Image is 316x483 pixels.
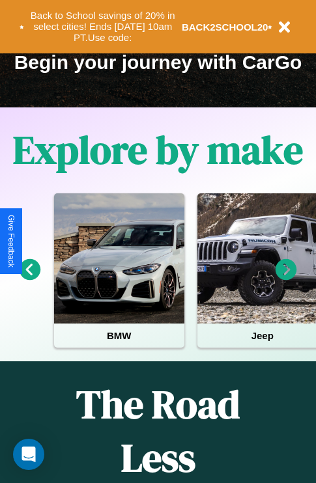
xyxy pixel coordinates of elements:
b: BACK2SCHOOL20 [182,21,268,33]
div: Open Intercom Messenger [13,439,44,470]
h1: Explore by make [13,123,303,176]
button: Back to School savings of 20% in select cities! Ends [DATE] 10am PT.Use code: [24,7,182,47]
h4: BMW [54,324,184,348]
div: Give Feedback [7,215,16,268]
